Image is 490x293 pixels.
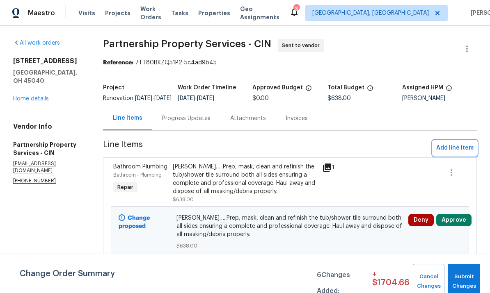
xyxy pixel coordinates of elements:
span: Repair [114,183,137,191]
span: $0.00 [252,95,269,101]
div: 1 [322,163,347,173]
span: $638.00 [173,197,194,202]
span: Visits [78,9,95,17]
h4: Vendor Info [13,123,83,131]
span: [PERSON_NAME]…..Prep, mask, clean and refinish the tub/shower tile surround both all sides ensuri... [176,214,403,238]
span: Maestro [28,9,55,17]
span: - [178,95,214,101]
span: [DATE] [178,95,195,101]
span: $638.00 [176,242,403,250]
div: Invoices [286,114,308,123]
a: All work orders [13,40,60,46]
span: Geo Assignments [240,5,279,21]
div: 3 [293,5,299,13]
h5: Work Order Timeline [178,85,236,91]
div: 7TT80BKZQ51P2-5c4ad9b45 [103,59,477,67]
h5: Approved Budget [252,85,303,91]
span: Partnership Property Services - CIN [103,39,271,49]
span: The total cost of line items that have been proposed by Opendoor. This sum includes line items th... [367,85,373,95]
span: The hpm assigned to this work order. [446,85,452,95]
h5: Project [103,85,124,91]
div: Progress Updates [162,114,211,123]
div: [PERSON_NAME] [402,95,477,101]
a: Home details [13,96,49,102]
chrome_annotation: [PHONE_NUMBER] [13,178,56,184]
span: $638.00 [327,95,351,101]
span: Sent to vendor [282,41,323,50]
span: Projects [105,9,131,17]
span: Cancel Changes [417,272,440,291]
span: [GEOGRAPHIC_DATA], [GEOGRAPHIC_DATA] [312,9,429,17]
span: Bathroom Plumbing [113,164,167,170]
h5: Assigned HPM [402,85,443,91]
h2: [STREET_ADDRESS] [13,57,83,65]
h5: Partnership Property Services - CIN [13,141,83,157]
h5: Total Budget [327,85,364,91]
button: Deny [408,214,434,226]
div: Line Items [113,114,142,122]
span: [DATE] [154,95,172,101]
span: - [135,95,172,101]
span: Add line item [436,143,474,153]
b: Change proposed [119,215,150,229]
span: Tasks [171,10,188,16]
span: Properties [198,9,230,17]
span: The total cost of line items that have been approved by both Opendoor and the Trade Partner. This... [305,85,312,95]
div: Attachments [230,114,266,123]
h5: [GEOGRAPHIC_DATA], OH 45040 [13,68,83,85]
button: Add line item [433,141,477,156]
button: Approve [436,214,472,226]
div: [PERSON_NAME]…..Prep, mask, clean and refinish the tub/shower tile surround both all sides ensuri... [173,163,317,195]
span: [DATE] [197,95,214,101]
chrome_annotation: [EMAIL_ADDRESS][DOMAIN_NAME] [13,161,56,173]
span: Bathroom - Plumbing [113,173,162,177]
span: Work Orders [140,5,161,21]
span: [DATE] [135,95,152,101]
span: Line Items [103,141,433,156]
span: Renovation [103,95,172,101]
span: Submit Changes [452,272,476,291]
b: Reference: [103,60,133,66]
